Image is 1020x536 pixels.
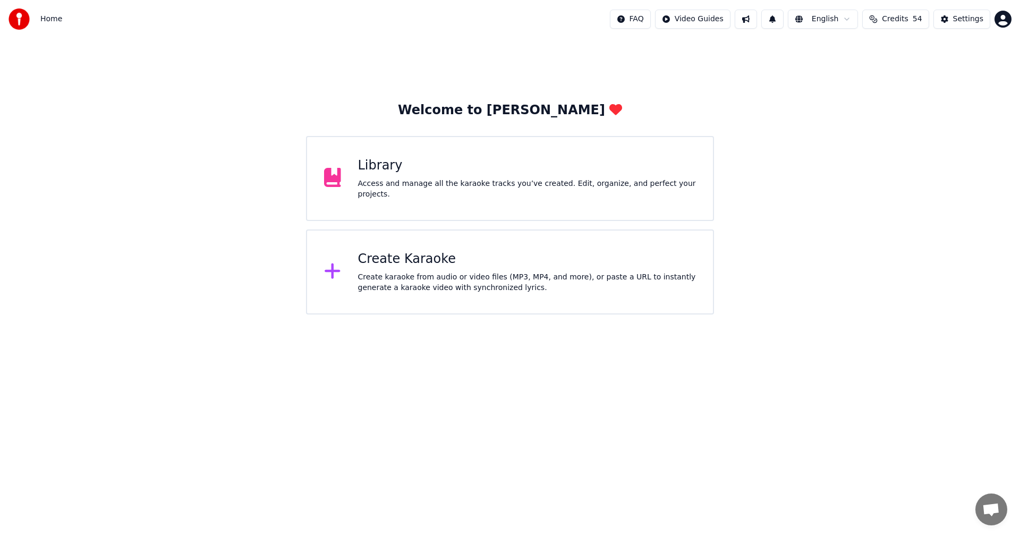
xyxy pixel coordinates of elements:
[610,10,651,29] button: FAQ
[358,178,696,200] div: Access and manage all the karaoke tracks you’ve created. Edit, organize, and perfect your projects.
[655,10,730,29] button: Video Guides
[953,14,983,24] div: Settings
[913,14,922,24] span: 54
[358,251,696,268] div: Create Karaoke
[398,102,622,119] div: Welcome to [PERSON_NAME]
[40,14,62,24] nav: breadcrumb
[933,10,990,29] button: Settings
[862,10,929,29] button: Credits54
[975,494,1007,525] div: Open chat
[8,8,30,30] img: youka
[358,272,696,293] div: Create karaoke from audio or video files (MP3, MP4, and more), or paste a URL to instantly genera...
[882,14,908,24] span: Credits
[40,14,62,24] span: Home
[358,157,696,174] div: Library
